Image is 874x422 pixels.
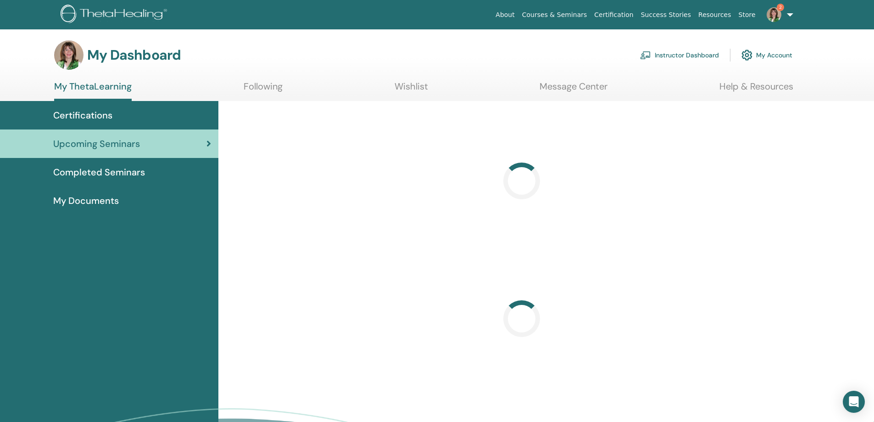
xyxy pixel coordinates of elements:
a: Instructor Dashboard [640,45,719,65]
img: default.jpg [767,7,781,22]
img: chalkboard-teacher.svg [640,51,651,59]
a: Courses & Seminars [518,6,591,23]
a: Resources [695,6,735,23]
img: logo.png [61,5,170,25]
div: Open Intercom Messenger [843,391,865,413]
span: 2 [777,4,784,11]
span: Upcoming Seminars [53,137,140,151]
a: Message Center [540,81,607,99]
a: My Account [741,45,792,65]
a: Success Stories [637,6,695,23]
span: Certifications [53,108,112,122]
a: About [492,6,518,23]
a: Help & Resources [719,81,793,99]
a: My ThetaLearning [54,81,132,101]
a: Wishlist [395,81,428,99]
img: cog.svg [741,47,752,63]
span: Completed Seminars [53,165,145,179]
img: default.jpg [54,40,84,70]
span: My Documents [53,194,119,208]
h3: My Dashboard [87,47,181,63]
a: Store [735,6,759,23]
a: Following [244,81,283,99]
a: Certification [590,6,637,23]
